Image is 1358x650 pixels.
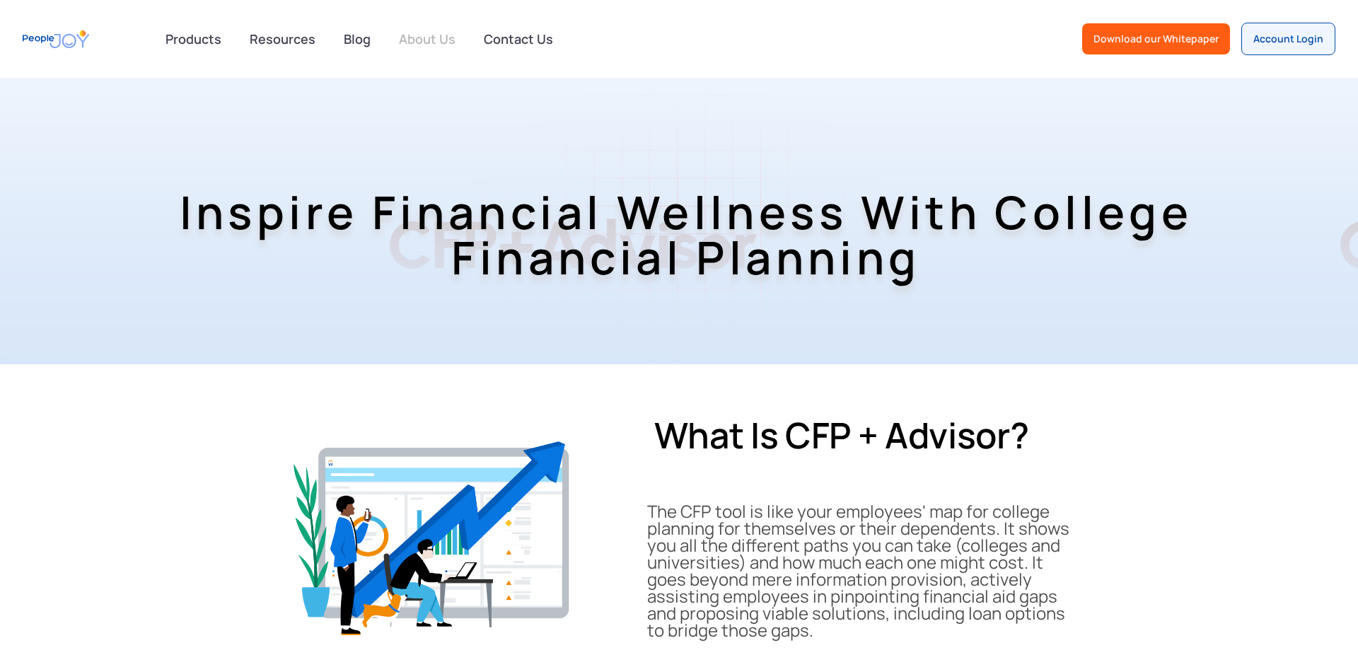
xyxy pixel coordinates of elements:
a: Blog [335,23,379,54]
p: The CFP tool is like your employees' map for college planning for themselves or their dependents.... [647,503,1075,639]
a: Contact Us [475,23,562,54]
a: Download our Whitepaper [1082,23,1230,54]
div: Account Login [1253,32,1323,46]
a: About Us [390,23,464,54]
h1: Inspire Financial Wellness With College Financial Planning [170,153,1202,317]
a: home [23,23,89,55]
div: Download our Whitepaper [1093,32,1219,46]
div: Products [157,25,230,53]
span: What is CFP + Advisor? [654,414,1029,456]
a: Resources [241,23,324,54]
a: Account Login [1241,23,1335,55]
